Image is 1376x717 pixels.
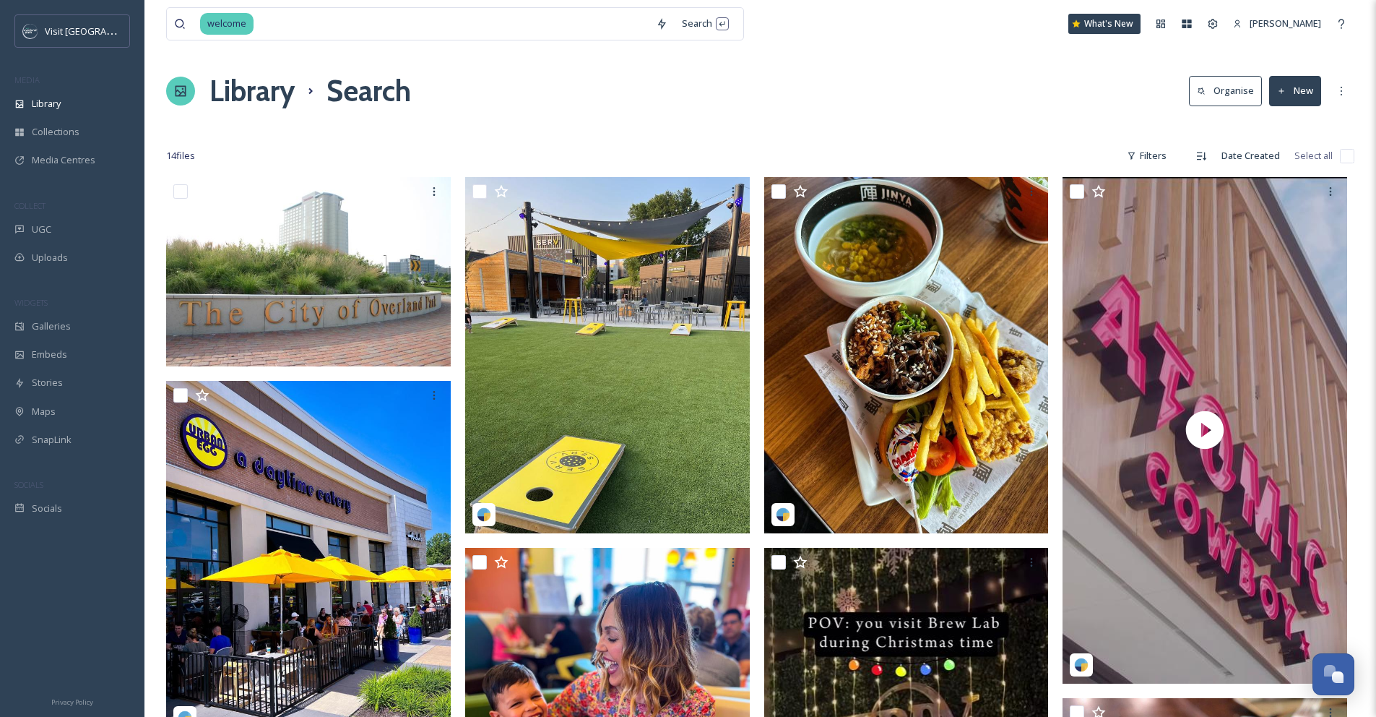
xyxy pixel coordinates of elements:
[32,153,95,167] span: Media Centres
[675,9,736,38] div: Search
[1294,149,1333,163] span: Select all
[1312,653,1354,695] button: Open Chat
[23,24,38,38] img: c3es6xdrejuflcaqpovn.png
[45,24,157,38] span: Visit [GEOGRAPHIC_DATA]
[32,405,56,418] span: Maps
[477,507,491,522] img: snapsea-logo.png
[32,348,67,361] span: Embeds
[465,177,750,533] img: kansascitybucketlist_03312025_18002456179784370.jpg
[764,177,1049,533] img: crowninggloryblog_04012025_18022574578556370.jpg
[32,125,79,139] span: Collections
[1189,76,1262,106] button: Organise
[51,697,93,707] span: Privacy Policy
[14,74,40,85] span: MEDIA
[1226,9,1328,38] a: [PERSON_NAME]
[32,376,63,390] span: Stories
[32,223,51,236] span: UGC
[209,69,295,113] a: Library
[166,177,451,366] img: Overland Park Welcome Sign.jpg
[1189,76,1269,106] a: Organise
[776,507,790,522] img: snapsea-logo.png
[32,502,62,515] span: Socials
[51,692,93,710] a: Privacy Policy
[14,200,46,211] span: COLLECT
[14,297,48,308] span: WIDGETS
[1068,14,1141,34] a: What's New
[1063,177,1347,683] img: thumbnail
[326,69,411,113] h1: Search
[200,13,254,34] span: welcome
[1120,142,1174,170] div: Filters
[1214,142,1287,170] div: Date Created
[32,97,61,111] span: Library
[32,433,72,447] span: SnapLink
[166,149,195,163] span: 14 file s
[1250,17,1321,30] span: [PERSON_NAME]
[32,319,71,333] span: Galleries
[1269,76,1321,106] button: New
[14,479,43,490] span: SOCIALS
[32,251,68,265] span: Uploads
[1074,658,1089,672] img: snapsea-logo.png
